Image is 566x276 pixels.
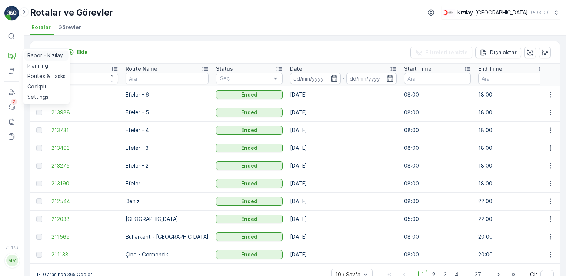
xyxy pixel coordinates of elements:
p: Ended [241,91,257,98]
div: MM [6,255,18,266]
td: 08:00 [400,157,475,175]
td: Efeler - 5 [122,104,212,121]
button: Ended [216,108,283,117]
p: Status [216,65,233,73]
td: Buharkent - [GEOGRAPHIC_DATA] [122,228,212,246]
td: 18:00 [475,157,549,175]
a: 211138 [51,251,118,258]
td: 18:00 [475,104,549,121]
td: [DATE] [286,104,400,121]
td: [GEOGRAPHIC_DATA] [122,210,212,228]
td: [DATE] [286,192,400,210]
p: Ended [241,233,257,240]
div: Toggle Row Selected [36,127,42,133]
input: Ara [478,73,545,84]
td: [DATE] [286,86,400,104]
div: Toggle Row Selected [36,163,42,169]
button: Ended [216,144,283,152]
a: 211569 [51,233,118,240]
td: [DATE] [286,210,400,228]
p: Kızılay-[GEOGRAPHIC_DATA] [457,9,528,16]
button: Ended [216,90,283,99]
td: Efeler - 4 [122,121,212,139]
button: Ended [216,232,283,241]
input: Ara [404,73,471,84]
td: 08:00 [400,139,475,157]
div: Toggle Row Selected [36,145,42,151]
p: Date [290,65,302,73]
p: Ended [241,127,257,134]
a: 2 [4,100,19,114]
button: Ended [216,197,283,206]
p: Ended [241,109,257,116]
input: Ara [51,73,118,84]
a: 214251 [51,91,118,98]
button: Dışa aktar [475,47,521,58]
p: Ended [241,215,257,223]
td: 18:00 [475,121,549,139]
button: MM [4,251,19,270]
span: Görevler [58,24,81,31]
td: [DATE] [286,157,400,175]
p: Seç [220,75,271,82]
td: Efeler - 6 [122,86,212,104]
div: Toggle Row Selected [36,181,42,186]
p: - [342,74,345,83]
img: logo [4,6,19,21]
td: 08:00 [400,246,475,263]
div: Toggle Row Selected [36,216,42,222]
td: 05:00 [400,210,475,228]
a: 213275 [51,162,118,169]
td: [DATE] [286,246,400,263]
button: Ended [216,215,283,223]
p: Ended [241,162,257,169]
a: 212544 [51,198,118,205]
p: Ekle [77,48,88,56]
td: [DATE] [286,228,400,246]
td: 08:00 [400,175,475,192]
button: Ended [216,250,283,259]
td: Denizli [122,192,212,210]
td: Efeler - 3 [122,139,212,157]
td: 08:00 [400,86,475,104]
button: Ended [216,161,283,170]
p: 2 [13,99,16,105]
a: 213731 [51,127,118,134]
a: 213190 [51,180,118,187]
td: 18:00 [475,86,549,104]
td: 08:00 [400,104,475,121]
div: Toggle Row Selected [36,110,42,115]
p: End Time [478,65,502,73]
p: ( +03:00 ) [531,10,550,16]
td: 22:00 [475,210,549,228]
input: dd/mm/yyyy [346,73,397,84]
td: 08:00 [400,192,475,210]
p: Ended [241,198,257,205]
button: Kızılay-[GEOGRAPHIC_DATA](+03:00) [442,6,560,19]
td: Efeler [122,175,212,192]
td: 20:00 [475,246,549,263]
a: 212038 [51,215,118,223]
td: [DATE] [286,175,400,192]
button: Ekle [64,48,91,57]
input: dd/mm/yyyy [290,73,341,84]
div: Toggle Row Selected [36,198,42,204]
span: v 1.47.3 [4,245,19,249]
td: 18:00 [475,175,549,192]
td: 22:00 [475,192,549,210]
p: Start Time [404,65,432,73]
button: Ended [216,179,283,188]
div: Toggle Row Selected [36,252,42,258]
a: 213988 [51,109,118,116]
button: Ended [216,126,283,135]
td: 20:00 [475,228,549,246]
p: Rotalar [39,47,62,58]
